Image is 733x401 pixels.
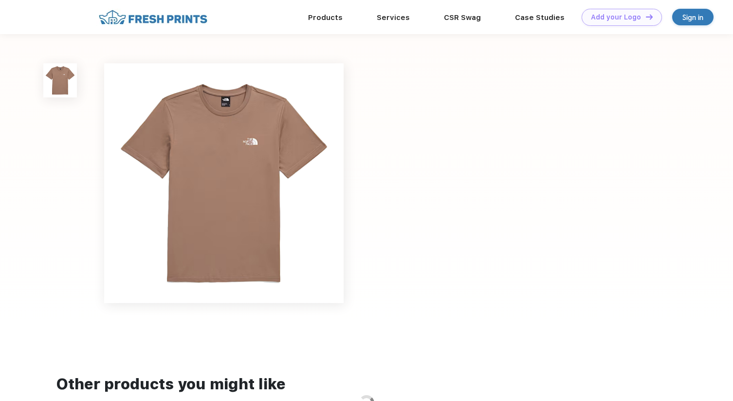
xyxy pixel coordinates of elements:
[104,63,344,303] img: func=resize&h=640
[646,14,653,19] img: DT
[43,63,77,97] img: func=resize&h=100
[591,13,641,21] div: Add your Logo
[96,9,210,26] img: fo%20logo%202.webp
[308,13,343,22] a: Products
[682,12,703,23] div: Sign in
[672,9,714,25] a: Sign in
[56,373,677,395] div: Other products you might like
